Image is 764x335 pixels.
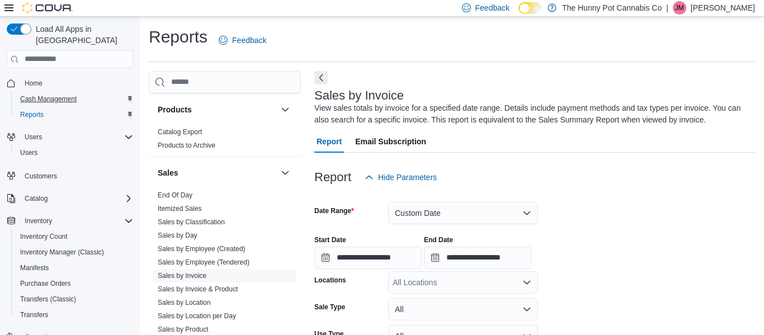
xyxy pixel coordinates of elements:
label: Start Date [314,235,346,244]
span: Email Subscription [355,130,426,153]
img: Cova [22,2,73,13]
button: Home [2,75,138,91]
button: Cash Management [11,91,138,107]
input: Dark Mode [518,2,542,14]
span: Catalog Export [158,128,202,136]
span: Load All Apps in [GEOGRAPHIC_DATA] [31,23,133,46]
button: Inventory Manager (Classic) [11,244,138,260]
span: Catalog [25,194,48,203]
a: Sales by Product [158,325,209,333]
span: Transfers [16,308,133,322]
span: Transfers [20,310,48,319]
span: End Of Day [158,191,192,200]
a: Manifests [16,261,53,275]
span: Users [20,130,133,144]
span: Inventory Manager (Classic) [20,248,104,257]
span: Manifests [16,261,133,275]
button: All [388,298,538,320]
label: Date Range [314,206,354,215]
span: Sales by Invoice [158,271,206,280]
input: Press the down key to open a popover containing a calendar. [314,247,422,269]
button: Customers [2,167,138,183]
div: View sales totals by invoice for a specified date range. Details include payment methods and tax ... [314,102,749,126]
a: Customers [20,169,62,183]
span: Users [16,146,133,159]
a: Sales by Classification [158,218,225,226]
span: Customers [25,172,57,181]
div: Products [149,125,301,157]
a: Reports [16,108,48,121]
span: Home [25,79,43,88]
span: Manifests [20,263,49,272]
span: Inventory [20,214,133,228]
button: Users [20,130,46,144]
button: Products [279,103,292,116]
a: Purchase Orders [16,277,76,290]
span: Reports [20,110,44,119]
span: Sales by Location per Day [158,312,236,320]
a: Transfers (Classic) [16,292,81,306]
a: End Of Day [158,191,192,199]
a: Inventory Count [16,230,72,243]
a: Itemized Sales [158,205,202,213]
a: Feedback [214,29,271,51]
span: Feedback [232,35,266,46]
label: End Date [424,235,453,244]
span: Users [25,133,42,141]
a: Sales by Location per Day [158,312,236,320]
h3: Sales by Invoice [314,89,404,102]
span: Inventory Manager (Classic) [16,246,133,259]
span: Sales by Classification [158,218,225,227]
button: Users [2,129,138,145]
button: Catalog [20,192,52,205]
span: Hide Parameters [378,172,437,183]
a: Sales by Invoice [158,272,206,280]
p: | [666,1,668,15]
span: Sales by Invoice & Product [158,285,238,294]
span: Dark Mode [518,14,519,15]
button: Reports [11,107,138,122]
span: Itemized Sales [158,204,202,213]
a: Users [16,146,42,159]
button: Next [314,71,328,84]
button: Purchase Orders [11,276,138,291]
button: Sales [279,166,292,180]
a: Cash Management [16,92,81,106]
span: Cash Management [16,92,133,106]
span: Sales by Product [158,325,209,334]
button: Catalog [2,191,138,206]
a: Sales by Invoice & Product [158,285,238,293]
span: Cash Management [20,95,77,103]
a: Home [20,77,47,90]
span: Customers [20,168,133,182]
a: Sales by Employee (Tendered) [158,258,249,266]
button: Inventory [2,213,138,229]
a: Products to Archive [158,141,215,149]
button: Hide Parameters [360,166,441,188]
span: Feedback [475,2,510,13]
span: Sales by Location [158,298,211,307]
span: Transfers (Classic) [16,292,133,306]
h3: Report [314,171,351,184]
button: Products [158,104,276,115]
span: Products to Archive [158,141,215,150]
button: Sales [158,167,276,178]
span: Sales by Employee (Created) [158,244,246,253]
h1: Reports [149,26,207,48]
p: [PERSON_NAME] [691,1,755,15]
a: Sales by Employee (Created) [158,245,246,253]
span: JM [675,1,684,15]
span: Inventory Count [20,232,68,241]
a: Catalog Export [158,128,202,136]
span: Catalog [20,192,133,205]
button: Open list of options [522,278,531,287]
span: Purchase Orders [20,279,71,288]
button: Transfers (Classic) [11,291,138,307]
button: Custom Date [388,202,538,224]
span: Inventory Count [16,230,133,243]
span: Transfers (Classic) [20,295,76,304]
span: Purchase Orders [16,277,133,290]
label: Locations [314,276,346,285]
button: Users [11,145,138,161]
span: Inventory [25,216,52,225]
